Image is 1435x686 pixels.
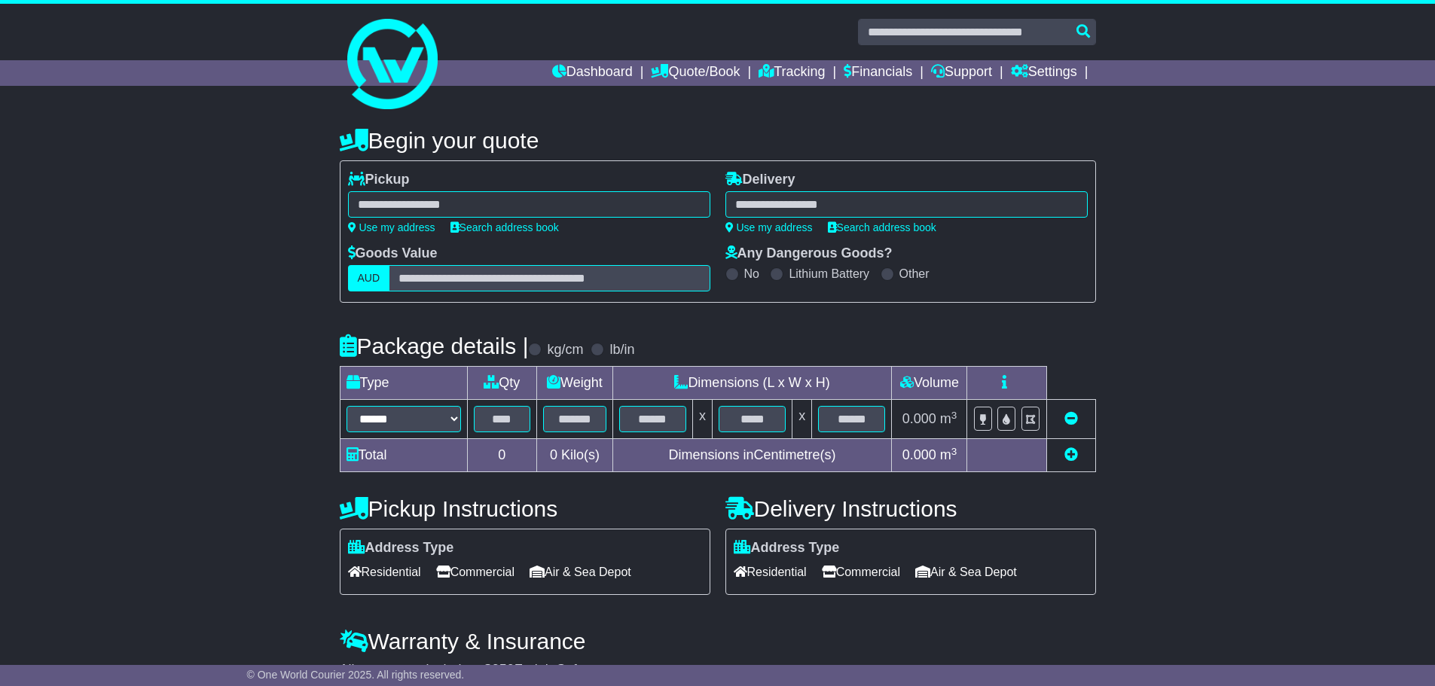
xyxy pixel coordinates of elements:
td: Volume [892,367,967,400]
span: Residential [348,560,421,584]
span: 250 [492,662,514,677]
span: m [940,447,957,462]
a: Search address book [450,221,559,233]
label: kg/cm [547,342,583,358]
a: Remove this item [1064,411,1078,426]
span: Residential [734,560,807,584]
h4: Warranty & Insurance [340,629,1096,654]
td: 0 [467,439,537,472]
span: © One World Courier 2025. All rights reserved. [247,669,465,681]
span: 0.000 [902,411,936,426]
td: Dimensions in Centimetre(s) [612,439,892,472]
a: Financials [844,60,912,86]
h4: Pickup Instructions [340,496,710,521]
span: 0 [550,447,557,462]
span: Commercial [436,560,514,584]
label: Pickup [348,172,410,188]
h4: Begin your quote [340,128,1096,153]
td: Dimensions (L x W x H) [612,367,892,400]
label: Address Type [348,540,454,556]
a: Search address book [828,221,936,233]
label: lb/in [609,342,634,358]
div: All our quotes include a $ FreightSafe warranty. [340,662,1096,678]
span: Air & Sea Depot [530,560,631,584]
label: No [744,267,759,281]
label: Any Dangerous Goods? [725,245,893,262]
label: Delivery [725,172,795,188]
td: x [692,400,712,439]
a: Support [931,60,992,86]
h4: Package details | [340,334,529,358]
sup: 3 [951,410,957,421]
td: Kilo(s) [537,439,613,472]
td: Total [340,439,467,472]
label: Address Type [734,540,840,556]
a: Tracking [759,60,825,86]
a: Quote/Book [651,60,740,86]
a: Add new item [1064,447,1078,462]
label: Goods Value [348,245,438,262]
td: x [792,400,812,439]
span: 0.000 [902,447,936,462]
label: AUD [348,265,390,291]
a: Settings [1011,60,1077,86]
td: Type [340,367,467,400]
a: Use my address [348,221,435,233]
h4: Delivery Instructions [725,496,1096,521]
td: Qty [467,367,537,400]
td: Weight [537,367,613,400]
span: m [940,411,957,426]
label: Other [899,267,930,281]
span: Air & Sea Depot [915,560,1017,584]
span: Commercial [822,560,900,584]
sup: 3 [951,446,957,457]
label: Lithium Battery [789,267,869,281]
a: Use my address [725,221,813,233]
a: Dashboard [552,60,633,86]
